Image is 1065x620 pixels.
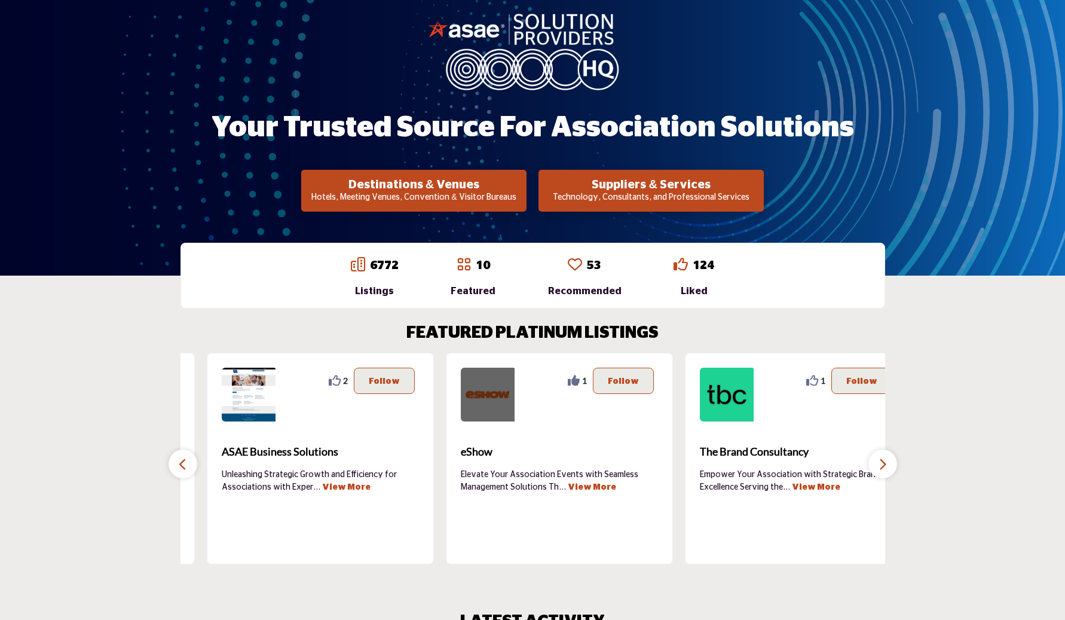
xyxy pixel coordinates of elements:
span: ASAE Business Solutions [222,444,419,460]
img: image [428,11,637,90]
a: 53 [587,259,601,271]
a: Go to Featured [457,257,471,274]
a: eShow [461,436,658,468]
p: Unleashing Strategic Growth and Efficiency for Associations with Exper [222,469,419,493]
h1: Your Trusted Source for Association Solutions [212,109,854,146]
div: Listings [351,284,399,298]
a: The Brand Consultancy [700,436,897,468]
span: ... [559,483,566,491]
p: Follow [369,374,400,387]
a: 10 [476,259,490,271]
h2: FEATURED PLATINUM LISTINGS [406,323,659,344]
div: Recommended [548,284,622,298]
span: 1 [582,374,587,387]
p: Follow [608,374,639,387]
h2: Destinations & Venues [305,178,523,192]
a: 124 [693,259,714,271]
img: ASAE Business Solutions [222,368,276,422]
button: Suppliers & Services Technology, Consultants, and Professional Services [538,170,764,212]
span: ... [313,483,320,491]
h2: Suppliers & Services [542,178,760,192]
button: Follow [831,368,892,394]
a: View More [792,483,840,491]
span: eShow [461,444,658,460]
span: 2 [343,374,348,387]
a: Go to Recommended [568,257,582,274]
span: 1 [821,374,825,387]
button: Destinations & Venues Hotels, Meeting Venues, Convention & Visitor Bureaus [301,170,527,212]
i: Go to Liked [674,257,688,271]
div: Liked [674,284,714,298]
span: The Brand Consultancy [700,444,897,460]
a: View More [568,483,616,491]
div: Featured [451,284,495,298]
button: Follow [593,368,654,394]
span: ... [783,483,790,491]
a: ASAE Business Solutions [222,436,419,468]
img: The Brand Consultancy [700,368,754,422]
p: Hotels, Meeting Venues, Convention & Visitor Bureaus [305,192,523,204]
p: Empower Your Association with Strategic Brand Excellence Serving the [700,469,897,493]
a: View More [322,483,371,491]
p: Follow [846,374,877,387]
img: eShow [461,368,515,422]
p: Elevate Your Association Events with Seamless Management Solutions Th [461,469,658,493]
p: Technology, Consultants, and Professional Services [542,192,760,204]
button: Follow [354,368,415,394]
a: 6772 [370,259,399,271]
